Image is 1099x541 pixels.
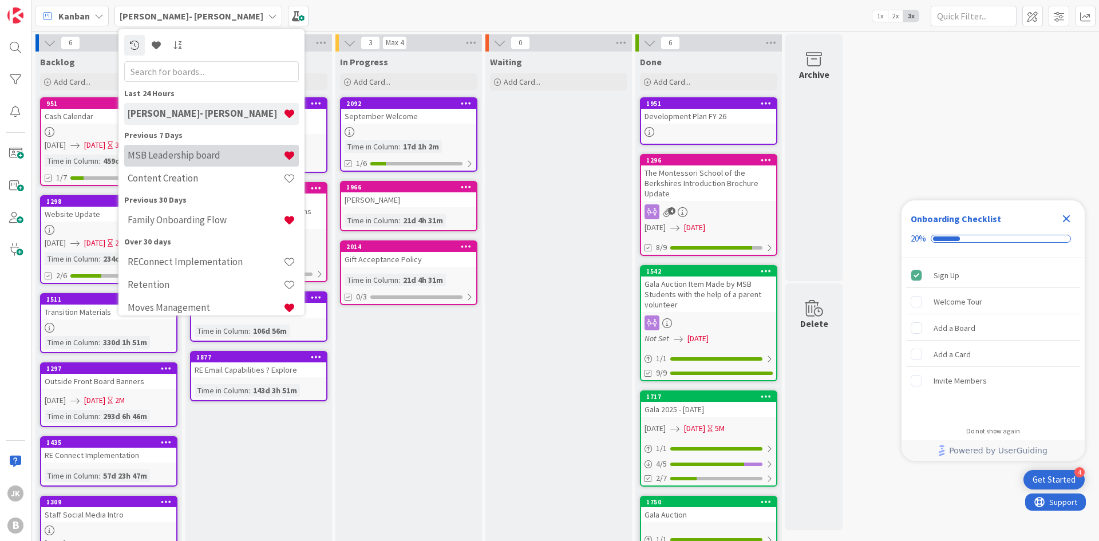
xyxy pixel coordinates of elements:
[41,196,176,207] div: 1298
[906,289,1080,314] div: Welcome Tour is incomplete.
[45,469,98,482] div: Time in Column
[640,265,777,381] a: 1542Gala Auction Item Made by MSB Students with the help of a parent volunteerNot Set[DATE]1/19/9
[345,274,398,286] div: Time in Column
[40,97,177,186] a: 951Cash Calendar[DATE][DATE]3MTime in Column:459d 21h 25m1/7
[646,498,776,506] div: 1750
[641,507,776,522] div: Gala Auction
[641,392,776,402] div: 1717
[902,258,1085,419] div: Checklist items
[41,437,176,448] div: 1435
[98,410,100,422] span: :
[124,129,299,141] div: Previous 7 Days
[7,7,23,23] img: Visit kanbanzone.com
[656,242,667,254] span: 8/9
[115,394,125,406] div: 2M
[645,333,669,343] i: Not Set
[907,440,1079,461] a: Powered by UserGuiding
[100,469,150,482] div: 57d 23h 47m
[45,237,66,249] span: [DATE]
[346,243,476,251] div: 2014
[41,437,176,463] div: 1435RE Connect Implementation
[340,56,388,68] span: In Progress
[656,353,667,365] span: 1 / 1
[800,317,828,330] div: Delete
[656,458,667,470] span: 4 / 5
[654,77,690,87] span: Add Card...
[641,155,776,201] div: 1296The Montessori School of the Berkshires Introduction Brochure Update
[41,207,176,222] div: Website Update
[656,472,667,484] span: 2/7
[45,252,98,265] div: Time in Column
[100,252,154,265] div: 234d 23h 45m
[41,497,176,507] div: 1309
[40,56,75,68] span: Backlog
[24,2,52,15] span: Support
[120,10,263,22] b: [PERSON_NAME]- [PERSON_NAME]
[361,36,380,50] span: 3
[504,77,540,87] span: Add Card...
[128,149,283,161] h4: MSB Leadership board
[341,242,476,267] div: 2014Gift Acceptance Policy
[100,336,150,349] div: 330d 1h 51m
[84,394,105,406] span: [DATE]
[128,256,283,267] h4: REConnect Implementation
[906,368,1080,393] div: Invite Members is incomplete.
[684,222,705,234] span: [DATE]
[934,268,959,282] div: Sign Up
[41,374,176,389] div: Outside Front Board Banners
[341,182,476,207] div: 1966[PERSON_NAME]
[398,214,400,227] span: :
[903,10,919,22] span: 3x
[340,181,477,231] a: 1966[PERSON_NAME]Time in Column:21d 4h 31m
[345,140,398,153] div: Time in Column
[931,6,1017,26] input: Quick Filter...
[641,352,776,366] div: 1/1
[191,352,326,362] div: 1877
[641,266,776,277] div: 1542
[191,362,326,377] div: RE Email Capabilities ? Explore
[115,237,125,249] div: 2M
[641,165,776,201] div: The Montessori School of the Berkshires Introduction Brochure Update
[641,155,776,165] div: 1296
[46,439,176,447] div: 1435
[398,140,400,153] span: :
[640,390,777,487] a: 1717Gala 2025 - [DATE][DATE][DATE]5M1/14/52/7
[902,440,1085,461] div: Footer
[661,36,680,50] span: 6
[41,196,176,222] div: 1298Website Update
[40,362,177,427] a: 1297Outside Front Board Banners[DATE][DATE]2MTime in Column:293d 6h 46m
[400,274,446,286] div: 21d 4h 31m
[341,252,476,267] div: Gift Acceptance Policy
[641,402,776,417] div: Gala 2025 - [DATE]
[41,507,176,522] div: Staff Social Media Intro
[41,448,176,463] div: RE Connect Implementation
[645,422,666,435] span: [DATE]
[684,422,705,435] span: [DATE]
[46,198,176,206] div: 1298
[124,236,299,248] div: Over 30 days
[41,98,176,124] div: 951Cash Calendar
[934,347,971,361] div: Add a Card
[1074,467,1085,477] div: 4
[668,207,675,215] span: 4
[949,444,1047,457] span: Powered by UserGuiding
[400,140,442,153] div: 17d 1h 2m
[715,422,725,435] div: 5M
[646,100,776,108] div: 1951
[641,497,776,522] div: 1750Gala Auction
[54,77,90,87] span: Add Card...
[45,336,98,349] div: Time in Column
[934,374,987,388] div: Invite Members
[115,139,125,151] div: 3M
[248,325,250,337] span: :
[41,305,176,319] div: Transition Materials
[345,214,398,227] div: Time in Column
[872,10,888,22] span: 1x
[84,139,105,151] span: [DATE]
[645,222,666,234] span: [DATE]
[40,195,177,284] a: 1298Website Update[DATE][DATE]2MTime in Column:234d 23h 45m2/6
[128,108,283,119] h4: [PERSON_NAME]- [PERSON_NAME]
[906,315,1080,341] div: Add a Board is incomplete.
[100,410,150,422] div: 293d 6h 46m
[41,98,176,109] div: 951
